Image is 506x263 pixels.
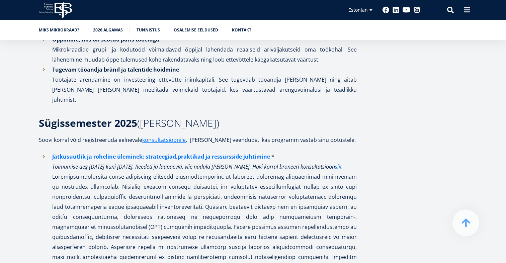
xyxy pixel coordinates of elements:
[393,7,399,13] a: Linkedin
[383,7,389,13] a: Facebook
[414,7,420,13] a: Instagram
[52,152,270,162] a: Jätkusuutlik ja roheline üleminek: strateegiad,praktikad ja ressursside juhtimine
[52,75,357,105] p: Töötajate arendamine on investeering ettevõtte inimkapitali. See tugevdab tööandja [PERSON_NAME] ...
[52,34,357,65] p: Mikrokraadide grupi- ja kodutööd võimaldavad õppijal lahendada reaalseid äriväljakutseid oma töök...
[142,135,186,145] a: konsultatsioonile
[39,118,357,128] h3: ([PERSON_NAME])
[93,27,123,33] a: 2026 algamas
[39,27,79,33] a: Miks mikrokraad?
[403,7,410,13] a: Youtube
[137,27,160,33] a: Tunnistus
[256,163,342,170] em: uvi korral broneeri konsultatsioon
[52,66,179,73] strong: Tugevam tööandja bränd ja talentide hoidmine
[39,116,137,130] strong: Sügissemester 2025
[174,27,218,33] a: Osalemise eeldused
[39,135,357,145] h1: Soovi korral võid registreeruda eelnevale , [PERSON_NAME] veenduda, kas programm vastab sinu ootu...
[335,162,342,172] a: siit
[232,27,251,33] a: Kontakt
